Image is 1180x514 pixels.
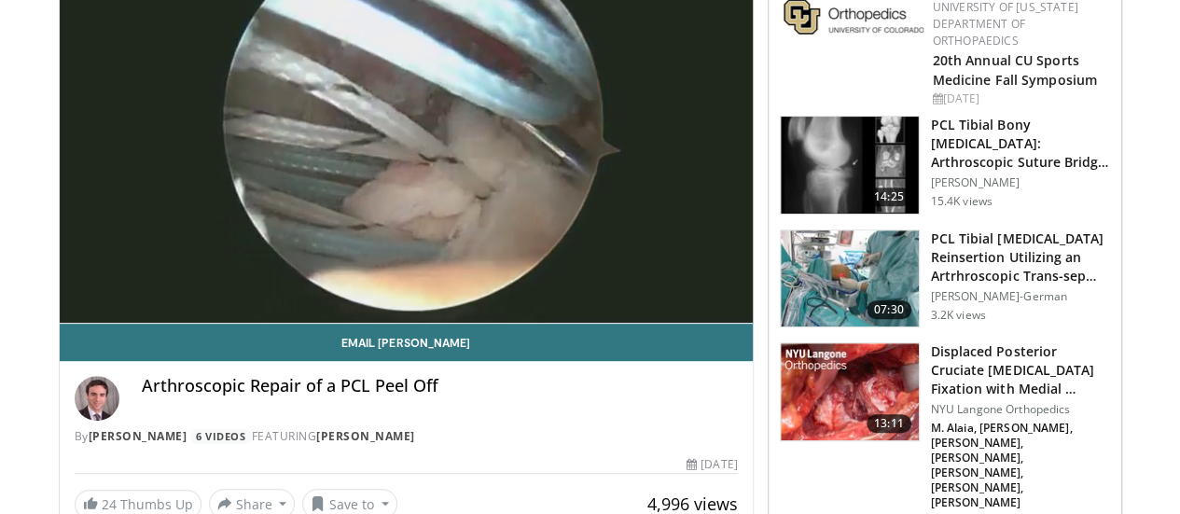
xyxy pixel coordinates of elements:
[781,343,919,440] img: cdf4a0f2-15cc-4455-ab66-4ae2353bd17c.jpg.150x105_q85_crop-smart_upscale.jpg
[75,428,738,445] div: By FEATURING
[60,324,753,361] a: Email [PERSON_NAME]
[931,342,1110,398] h3: Displaced Posterior Cruciate [MEDICAL_DATA] Fixation with Medial …
[931,421,1110,510] p: M. Alaia, [PERSON_NAME], [PERSON_NAME], [PERSON_NAME], [PERSON_NAME], [PERSON_NAME], [PERSON_NAME]
[933,51,1097,89] a: 20th Annual CU Sports Medicine Fall Symposium
[867,188,911,206] span: 14:25
[867,414,911,433] span: 13:11
[780,116,1110,215] a: 14:25 PCL Tibial Bony [MEDICAL_DATA]: Arthroscopic Suture Bridge Repair [PERSON_NAME] 15.4K views
[687,456,737,473] div: [DATE]
[931,308,986,323] p: 3.2K views
[316,428,415,444] a: [PERSON_NAME]
[89,428,187,444] a: [PERSON_NAME]
[931,289,1110,304] p: [PERSON_NAME]-German
[102,495,117,513] span: 24
[781,230,919,327] img: e4c59e86-9c58-4396-86ba-884b0a5d9ac2.150x105_q85_crop-smart_upscale.jpg
[931,194,993,209] p: 15.4K views
[933,90,1106,107] div: [DATE]
[931,116,1110,172] h3: PCL Tibial Bony [MEDICAL_DATA]: Arthroscopic Suture Bridge Repair
[190,429,252,445] a: 6 Videos
[75,376,119,421] img: Avatar
[142,376,738,396] h4: Arthroscopic Repair of a PCL Peel Off
[931,402,1110,417] p: NYU Langone Orthopedics
[931,175,1110,190] p: [PERSON_NAME]
[931,229,1110,285] h3: PCL Tibial [MEDICAL_DATA] Reinsertion Utilizing an Artrhroscopic Trans-sep…
[780,229,1110,328] a: 07:30 PCL Tibial [MEDICAL_DATA] Reinsertion Utilizing an Artrhroscopic Trans-sep… [PERSON_NAME]-G...
[781,117,919,214] img: 38394_0000_3.png.150x105_q85_crop-smart_upscale.jpg
[867,300,911,319] span: 07:30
